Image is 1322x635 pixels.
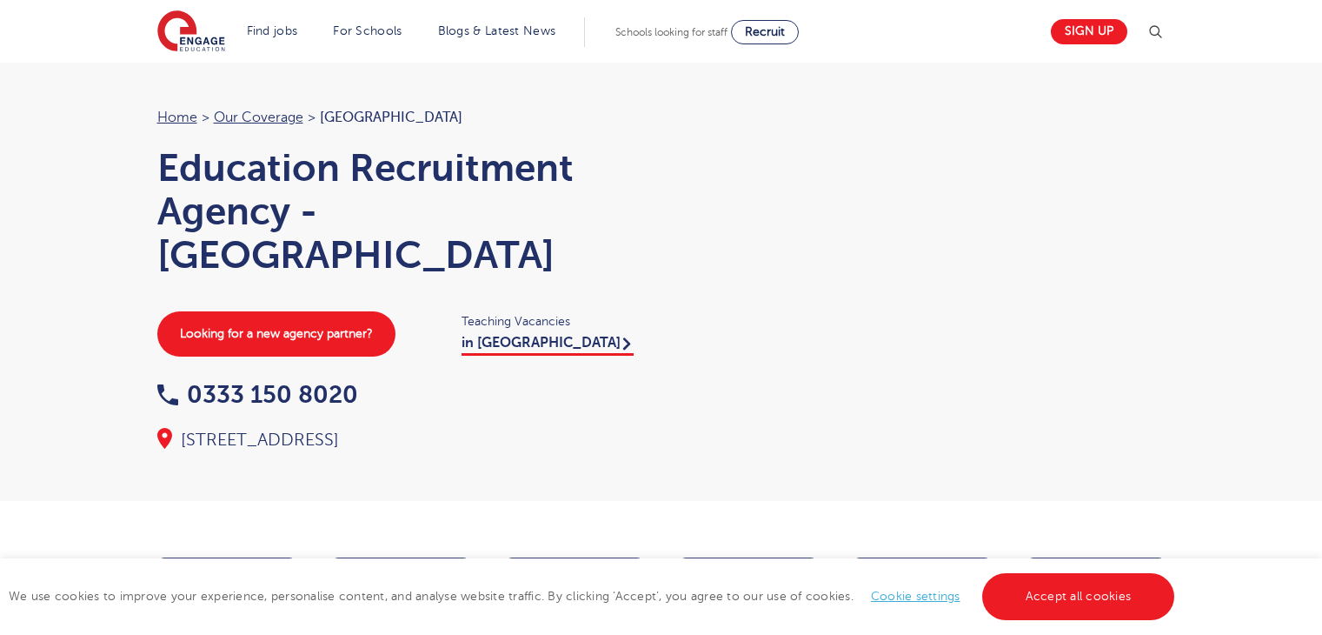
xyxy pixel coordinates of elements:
[247,24,298,37] a: Find jobs
[871,590,960,603] a: Cookie settings
[157,10,225,54] img: Engage Education
[157,146,644,277] h1: Education Recruitment Agency - [GEOGRAPHIC_DATA]
[157,381,358,408] a: 0333 150 8020
[320,110,462,125] span: [GEOGRAPHIC_DATA]
[745,25,785,38] span: Recruit
[333,24,402,37] a: For Schools
[731,20,799,44] a: Recruit
[615,26,727,38] span: Schools looking for staff
[214,110,303,125] a: Our coverage
[308,110,316,125] span: >
[202,110,209,125] span: >
[438,24,556,37] a: Blogs & Latest News
[157,110,197,125] a: Home
[462,335,634,356] a: in [GEOGRAPHIC_DATA]
[9,590,1179,603] span: We use cookies to improve your experience, personalise content, and analyse website traffic. By c...
[982,573,1175,620] a: Accept all cookies
[1051,19,1127,44] a: Sign up
[462,311,644,331] span: Teaching Vacancies
[157,311,395,357] a: Looking for a new agency partner?
[157,428,644,452] div: [STREET_ADDRESS]
[157,106,644,129] nav: breadcrumb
